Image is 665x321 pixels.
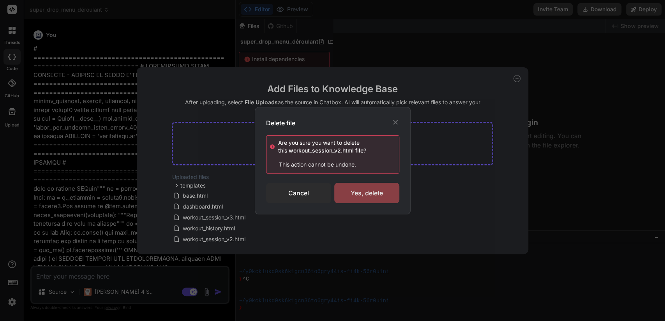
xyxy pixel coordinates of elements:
div: Are you sure you want to delete this ? [278,139,399,154]
span: workout_session_v2.html file [287,147,363,154]
h3: Delete file [266,118,295,128]
p: This action cannot be undone. [270,161,399,168]
div: Cancel [266,183,331,203]
div: Yes, delete [334,183,399,203]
